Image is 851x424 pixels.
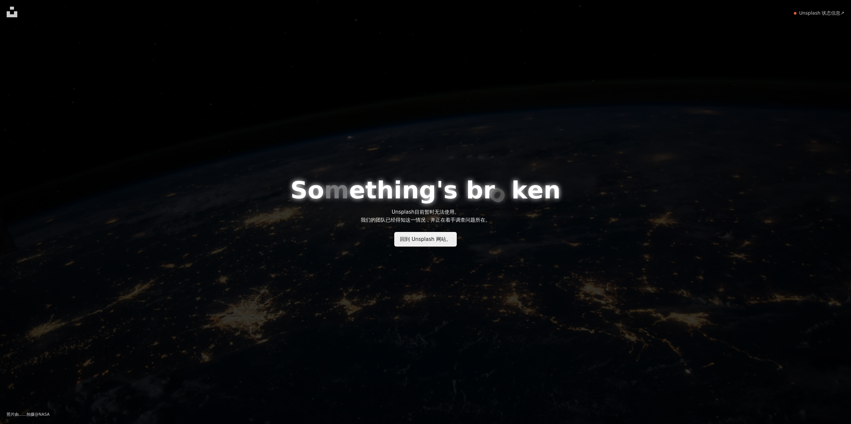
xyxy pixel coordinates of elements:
[419,176,436,204] font: g
[307,176,324,204] font: o
[35,412,50,417] a: @NASA
[365,176,377,204] font: t
[400,236,451,242] font: 回到 Unsplash 网站。
[484,177,513,210] font: o
[466,176,483,204] font: b
[7,412,35,417] font: 照片由……拍摄
[840,10,844,16] font: ↗
[394,176,402,204] font: i
[291,177,561,203] h1: Something's broken
[377,176,394,204] font: h
[402,176,419,204] font: n
[544,176,560,204] font: n
[799,10,844,17] a: Unsplash 状态信息↗
[527,176,544,204] font: e
[291,176,308,204] font: S
[394,232,456,247] a: 回到 Unsplash 网站。
[511,176,527,204] font: k
[324,176,349,204] font: m
[349,176,365,204] font: e
[483,176,495,204] font: r
[436,177,443,203] span: '
[443,176,458,204] font: s
[361,209,490,223] font: Unsplash目前暂时无法使用。 我们的团队已经得知这一情况，并正在着手调查问题所在。
[799,10,840,16] font: Unsplash 状态信息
